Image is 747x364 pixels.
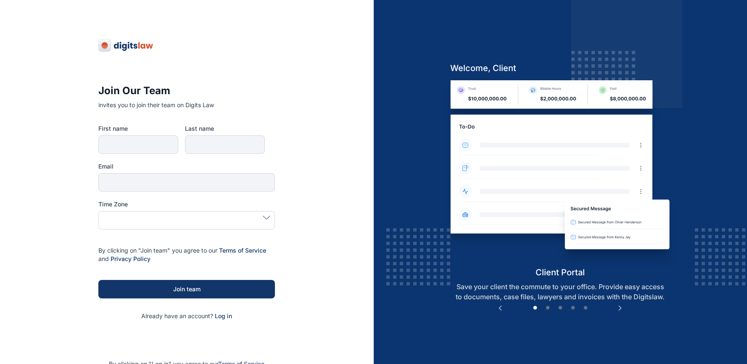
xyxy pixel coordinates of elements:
[98,39,154,52] img: digitslaw-logo
[98,312,275,320] p: Already have an account?
[98,280,275,298] button: Join team
[111,255,150,262] a: Privacy Policy
[98,200,128,208] span: Time Zone
[112,285,261,293] div: Join team
[443,62,677,74] h5: welcome, client
[581,304,590,312] button: 5
[219,247,266,254] a: Terms of Service
[185,124,265,133] label: Last name
[98,84,275,98] h3: Join Our Team
[98,101,275,109] p: invites you to join their team on Digits Law
[544,304,552,312] button: 2
[443,80,677,266] img: client-portal
[556,304,565,312] button: 3
[98,162,275,171] label: Email
[616,304,624,312] button: Next
[496,304,504,312] button: Previous
[215,312,232,319] a: Log in
[98,124,178,133] label: First name
[443,266,677,278] h5: client portal
[443,282,677,302] p: Save your client the commute to your office. Provide easy access to documents, case files, lawyer...
[531,304,539,312] button: 1
[569,304,577,312] button: 4
[98,246,275,263] p: By clicking on "Join team" you agree to our and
